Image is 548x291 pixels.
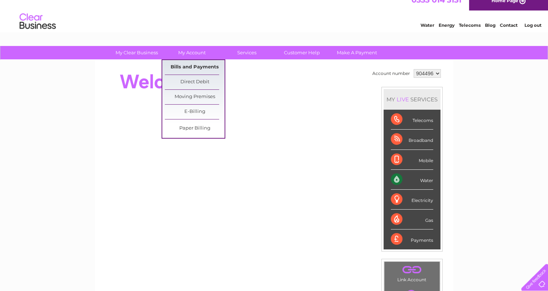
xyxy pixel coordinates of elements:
[165,60,225,75] a: Bills and Payments
[459,31,481,36] a: Telecoms
[524,31,541,36] a: Log out
[165,90,225,104] a: Moving Premises
[421,31,434,36] a: Water
[439,31,455,36] a: Energy
[371,67,412,80] td: Account number
[165,121,225,136] a: Paper Billing
[103,4,445,35] div: Clear Business is a trading name of Verastar Limited (registered in [GEOGRAPHIC_DATA] No. 3667643...
[411,4,461,13] a: 0333 014 3131
[217,46,277,59] a: Services
[384,261,440,284] td: Link Account
[386,263,438,276] a: .
[391,170,433,190] div: Water
[391,210,433,229] div: Gas
[485,31,495,36] a: Blog
[162,46,222,59] a: My Account
[384,89,440,110] div: MY SERVICES
[395,96,410,103] div: LIVE
[391,190,433,210] div: Electricity
[391,229,433,249] div: Payments
[500,31,518,36] a: Contact
[165,105,225,119] a: E-Billing
[272,46,332,59] a: Customer Help
[391,110,433,130] div: Telecoms
[165,75,225,89] a: Direct Debit
[19,19,56,41] img: logo.png
[107,46,167,59] a: My Clear Business
[391,130,433,149] div: Broadband
[327,46,387,59] a: Make A Payment
[391,150,433,170] div: Mobile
